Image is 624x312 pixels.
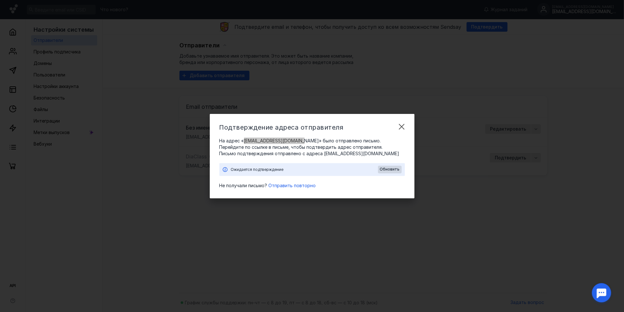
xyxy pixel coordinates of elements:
span: На адрес «[EMAIL_ADDRESS][DOMAIN_NAME]» было отправлено письмо. Перейдите по ссылке в письме, что... [219,138,405,150]
button: Обновить [378,166,402,173]
span: Обновить [380,167,400,172]
span: Отправить повторно [269,183,316,188]
button: Отправить повторно [269,182,316,189]
span: Не получали письмо? [219,182,267,189]
div: Ожидается подтверждение [231,166,378,173]
span: Подтверждение адреса отправителя [219,124,344,131]
span: Письмо подтверждения отправлено c адреса [EMAIL_ADDRESS][DOMAIN_NAME] [219,150,405,157]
